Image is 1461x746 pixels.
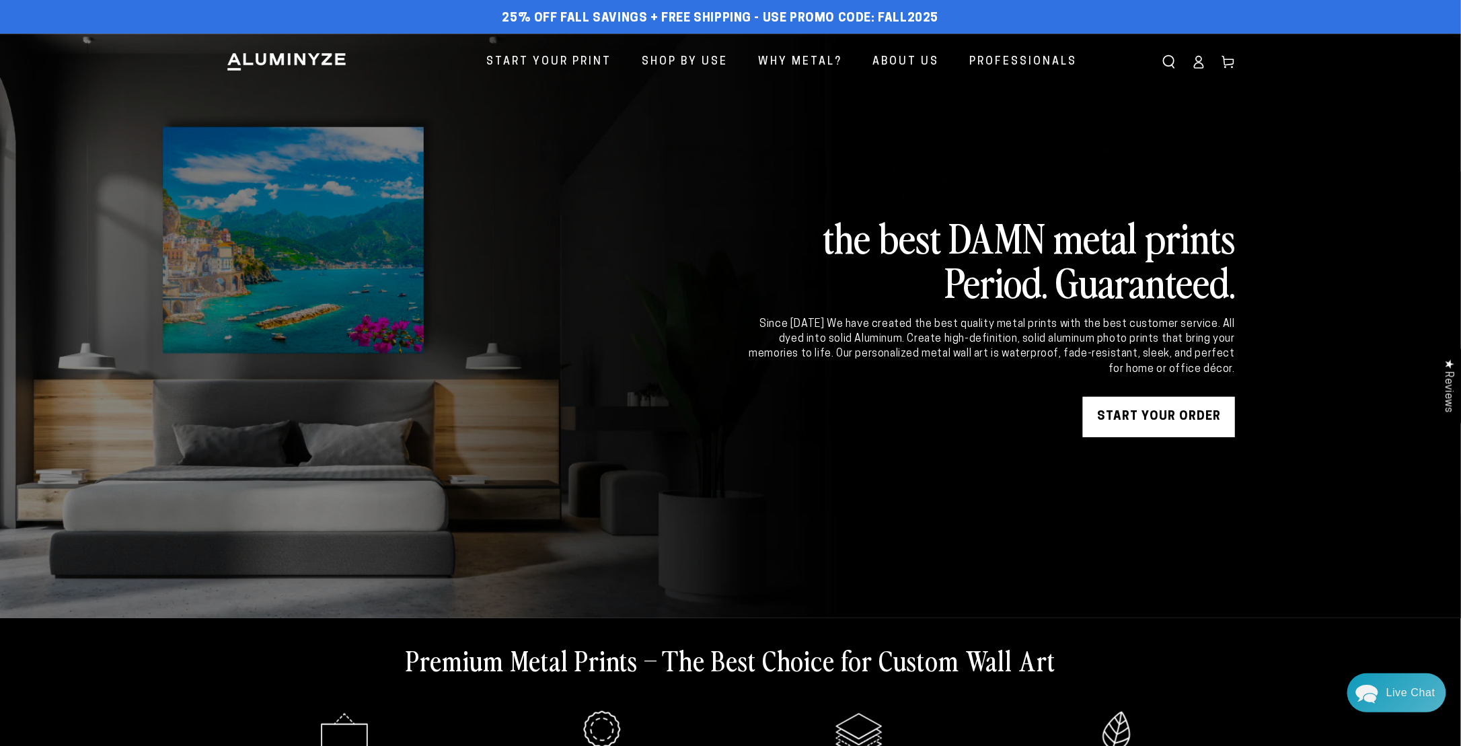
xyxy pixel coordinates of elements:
a: Why Metal? [748,44,852,80]
summary: Search our site [1154,47,1184,77]
h2: the best DAMN metal prints Period. Guaranteed. [747,215,1235,303]
img: John [126,20,161,55]
img: Marie J [98,20,133,55]
span: Why Metal? [758,52,842,72]
a: Professionals [959,44,1087,80]
span: 25% off FALL Savings + Free Shipping - Use Promo Code: FALL2025 [502,11,939,26]
div: Contact Us Directly [1386,673,1435,712]
div: Chat widget toggle [1347,673,1446,712]
a: About Us [862,44,949,80]
span: About Us [872,52,939,72]
span: Start Your Print [486,52,611,72]
div: Click to open Judge.me floating reviews tab [1435,348,1461,423]
img: Aluminyze [226,52,347,72]
span: Shop By Use [642,52,728,72]
span: Away until [DATE] [101,67,184,77]
a: Leave A Message [89,406,197,427]
a: Shop By Use [632,44,738,80]
div: Since [DATE] We have created the best quality metal prints with the best customer service. All dy... [747,317,1235,377]
a: Start Your Print [476,44,622,80]
h2: Premium Metal Prints – The Best Choice for Custom Wall Art [406,642,1055,677]
a: START YOUR Order [1083,397,1235,437]
span: Professionals [969,52,1077,72]
img: Helga [154,20,189,55]
span: Re:amaze [144,383,182,394]
span: We run on [103,386,182,393]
